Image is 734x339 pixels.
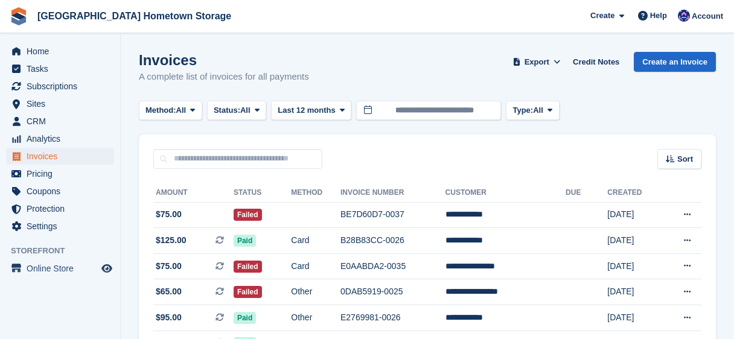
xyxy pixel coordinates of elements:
[139,52,309,68] h1: Invoices
[6,165,114,182] a: menu
[156,311,182,324] span: $95.00
[291,228,340,254] td: Card
[100,261,114,276] a: Preview store
[6,148,114,165] a: menu
[6,43,114,60] a: menu
[6,95,114,112] a: menu
[6,218,114,235] a: menu
[506,101,559,121] button: Type: All
[6,113,114,130] a: menu
[6,200,114,217] a: menu
[340,202,445,228] td: BE7D60D7-0037
[607,183,662,203] th: Created
[340,279,445,305] td: 0DAB5919-0025
[234,235,256,247] span: Paid
[27,183,99,200] span: Coupons
[153,183,234,203] th: Amount
[650,10,667,22] span: Help
[291,305,340,331] td: Other
[234,209,262,221] span: Failed
[27,260,99,277] span: Online Store
[590,10,614,22] span: Create
[678,10,690,22] img: Amy Liposky-Vincent
[677,153,693,165] span: Sort
[27,130,99,147] span: Analytics
[156,260,182,273] span: $75.00
[27,78,99,95] span: Subscriptions
[27,200,99,217] span: Protection
[340,253,445,279] td: E0AABDA2-0035
[291,279,340,305] td: Other
[240,104,251,116] span: All
[176,104,187,116] span: All
[340,305,445,331] td: E2769981-0026
[512,104,533,116] span: Type:
[607,228,662,254] td: [DATE]
[607,279,662,305] td: [DATE]
[6,78,114,95] a: menu
[27,113,99,130] span: CRM
[234,312,256,324] span: Paid
[340,183,445,203] th: Invoice Number
[271,101,351,121] button: Last 12 months
[214,104,240,116] span: Status:
[607,305,662,331] td: [DATE]
[607,202,662,228] td: [DATE]
[139,101,202,121] button: Method: All
[27,148,99,165] span: Invoices
[234,261,262,273] span: Failed
[6,60,114,77] a: menu
[566,183,607,203] th: Due
[156,234,187,247] span: $125.00
[10,7,28,25] img: stora-icon-8386f47178a22dfd0bd8f6a31ec36ba5ce8667c1dd55bd0f319d3a0aa187defe.svg
[27,60,99,77] span: Tasks
[291,253,340,279] td: Card
[340,228,445,254] td: B28B83CC-0026
[234,183,291,203] th: Status
[156,285,182,298] span: $65.00
[27,165,99,182] span: Pricing
[291,183,340,203] th: Method
[6,130,114,147] a: menu
[278,104,335,116] span: Last 12 months
[11,245,120,257] span: Storefront
[533,104,543,116] span: All
[27,95,99,112] span: Sites
[525,56,549,68] span: Export
[33,6,236,26] a: [GEOGRAPHIC_DATA] Hometown Storage
[607,253,662,279] td: [DATE]
[234,286,262,298] span: Failed
[207,101,266,121] button: Status: All
[6,183,114,200] a: menu
[6,260,114,277] a: menu
[692,10,723,22] span: Account
[156,208,182,221] span: $75.00
[145,104,176,116] span: Method:
[445,183,566,203] th: Customer
[27,218,99,235] span: Settings
[27,43,99,60] span: Home
[568,52,624,72] a: Credit Notes
[139,70,309,84] p: A complete list of invoices for all payments
[510,52,563,72] button: Export
[634,52,716,72] a: Create an Invoice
